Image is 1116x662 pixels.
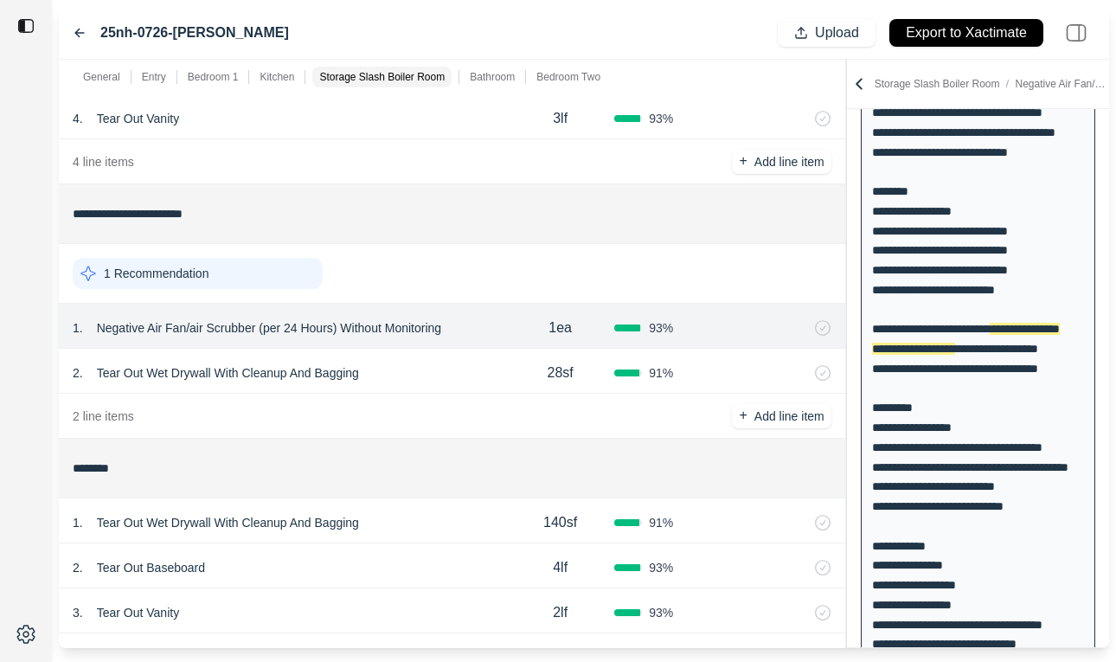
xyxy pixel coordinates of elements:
[73,364,83,382] p: 2 .
[90,361,366,385] p: Tear Out Wet Drywall With Cleanup And Bagging
[649,319,673,337] span: 93 %
[73,604,83,621] p: 3 .
[73,153,134,170] p: 4 line items
[543,512,577,533] p: 140sf
[553,557,568,578] p: 4lf
[73,110,83,127] p: 4 .
[142,70,166,84] p: Entry
[906,23,1027,43] p: Export to Xactimate
[732,404,831,428] button: +Add line item
[649,110,673,127] span: 93 %
[732,150,831,174] button: +Add line item
[319,70,445,84] p: Storage Slash Boiler Room
[875,77,1106,91] p: Storage Slash Boiler Room
[1057,14,1095,52] img: right-panel.svg
[778,19,875,47] button: Upload
[100,22,289,43] label: 25nh-0726-[PERSON_NAME]
[90,316,448,340] p: Negative Air Fan/air Scrubber (per 24 Hours) Without Monitoring
[649,559,673,576] span: 93 %
[90,511,366,535] p: Tear Out Wet Drywall With Cleanup And Bagging
[548,363,574,383] p: 28sf
[470,70,515,84] p: Bathroom
[739,406,747,426] p: +
[260,70,294,84] p: Kitchen
[649,514,673,531] span: 91 %
[90,106,186,131] p: Tear Out Vanity
[90,556,212,580] p: Tear Out Baseboard
[73,514,83,531] p: 1 .
[815,23,859,43] p: Upload
[83,70,120,84] p: General
[739,151,747,171] p: +
[548,318,572,338] p: 1ea
[649,364,673,382] span: 91 %
[1000,78,1016,90] span: /
[649,604,673,621] span: 93 %
[536,70,600,84] p: Bedroom Two
[104,265,208,282] p: 1 Recommendation
[73,559,83,576] p: 2 .
[889,19,1043,47] button: Export to Xactimate
[754,153,824,170] p: Add line item
[188,70,239,84] p: Bedroom 1
[553,108,568,129] p: 3lf
[73,319,83,337] p: 1 .
[754,408,824,425] p: Add line item
[17,17,35,35] img: toggle sidebar
[553,602,568,623] p: 2lf
[90,601,186,625] p: Tear Out Vanity
[73,408,134,425] p: 2 line items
